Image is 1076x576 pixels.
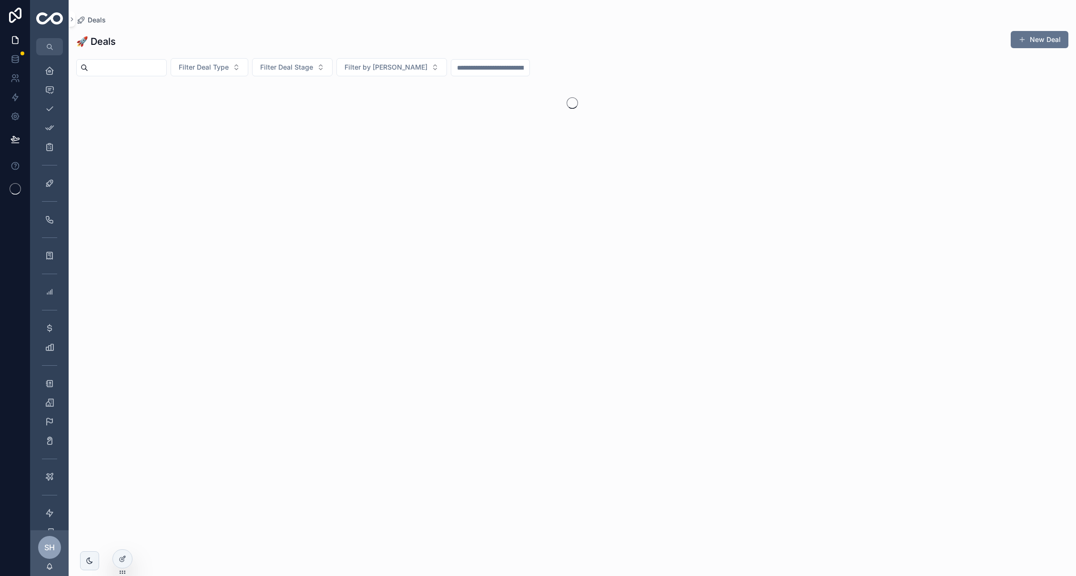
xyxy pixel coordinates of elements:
[260,62,313,72] span: Filter Deal Stage
[44,542,55,553] span: SH
[336,58,447,76] button: Select Button
[252,58,333,76] button: Select Button
[76,35,116,48] h1: 🚀 Deals
[88,15,106,25] span: Deals
[1011,31,1068,48] button: New Deal
[171,58,248,76] button: Select Button
[36,12,63,26] img: App logo
[76,15,106,25] a: Deals
[345,62,427,72] span: Filter by [PERSON_NAME]
[30,55,69,530] div: scrollable content
[179,62,229,72] span: Filter Deal Type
